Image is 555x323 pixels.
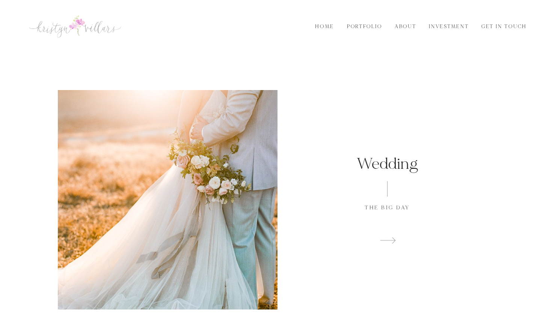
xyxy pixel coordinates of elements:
img: Kristyn Villars | San Luis Obispo Wedding Photographer [28,14,122,38]
p: The Big Day [300,204,475,212]
a: san luis obispo wedding photographer Wedding The Big Day [58,90,497,309]
h1: Wedding [300,154,475,174]
a: About [390,23,421,31]
a: Home [311,23,339,31]
a: Investment [424,23,473,31]
img: san luis obispo wedding photographer [58,90,277,309]
a: Get in Touch [477,23,531,31]
a: Portfolio [342,23,386,31]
